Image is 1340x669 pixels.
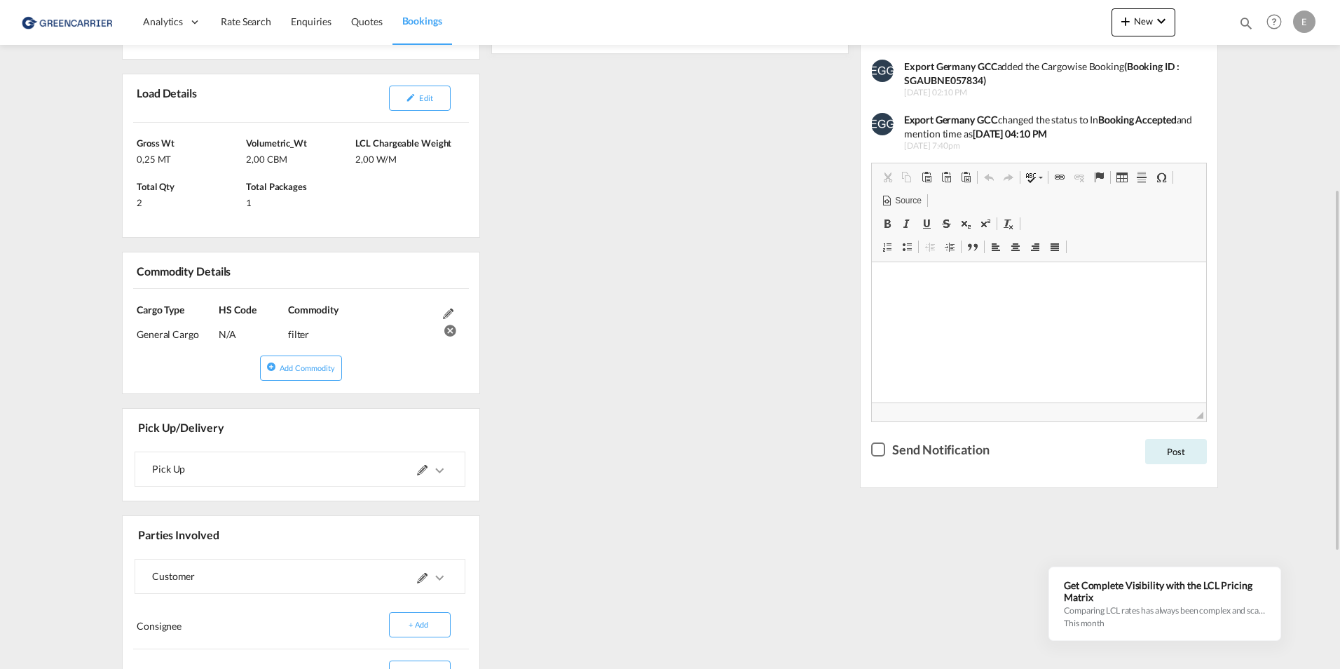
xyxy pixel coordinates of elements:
[904,87,1196,99] span: [DATE] 02:10 PM
[402,15,442,27] span: Bookings
[133,614,298,637] div: Consignee
[143,15,183,29] span: Analytics
[904,60,1179,86] strong: (Booking ID : SGAUBNE057834)
[288,304,339,316] span: Commodity
[389,612,451,637] button: + Add
[1145,439,1207,464] button: Post
[1050,168,1069,187] a: Link (Ctrl+K)
[1098,114,1176,126] b: Booking Accepted
[431,462,448,479] md-icon: icons/ic_keyboard_arrow_right_black_24px.svg
[246,137,307,149] span: Volumetric_Wt
[904,114,997,126] b: Export Germany GCC
[1112,168,1132,187] a: Table
[1025,238,1045,256] a: Align Right
[1132,168,1151,187] a: Insert Horizontal Line
[219,317,285,342] div: N/A
[152,463,185,475] span: Pick Up
[431,569,448,586] md-icon: icons/ic_keyboard_arrow_right_black_24px.svg
[246,149,352,165] div: 2,00 CBM
[1262,10,1293,35] div: Help
[956,168,976,187] a: Paste from Word
[443,322,453,332] md-icon: icon-cancel
[280,363,335,372] span: Add Commodity
[1153,13,1170,29] md-icon: icon-chevron-down
[979,168,999,187] a: Undo (Ctrl+Z)
[260,356,341,381] button: icon-plus-circleAdd Commodity
[904,113,1196,140] div: changed the status to In and mention time as
[897,215,917,233] a: Italic (Ctrl+I)
[1151,168,1171,187] a: Insert Special Character
[963,238,983,256] a: Block Quote
[904,60,1196,87] div: added the Cargowise Booking
[291,15,331,27] span: Enquiries
[1045,238,1065,256] a: Justify
[904,60,997,72] strong: Export Germany GCC
[871,440,989,459] md-checkbox: Checkbox No Ink
[135,522,298,546] div: Parties Involved
[1089,168,1109,187] a: Anchor
[351,15,382,27] span: Quotes
[1293,11,1315,33] div: E
[877,215,897,233] a: Bold (Ctrl+B)
[936,168,956,187] a: Paste as plain text (Ctrl+Shift+V)
[355,137,451,149] span: LCL Chargeable Weight
[973,128,1048,140] b: [DATE] 04:10 PM
[920,238,940,256] a: Decrease Indent
[137,304,184,316] span: Cargo Type
[1196,412,1203,419] span: Resize
[1006,238,1025,256] a: Center
[999,215,1018,233] a: Remove Format
[137,181,175,192] span: Total Qty
[1069,168,1089,187] a: Unlink
[936,215,956,233] a: Strikethrough
[940,238,959,256] a: Increase Indent
[877,238,897,256] a: Insert/Remove Numbered List
[877,191,925,210] a: Source
[137,137,175,149] span: Gross Wt
[999,168,1018,187] a: Redo (Ctrl+Y)
[419,93,432,102] span: Edit
[355,149,461,165] div: 2,00 W/M
[246,193,352,209] div: 1
[1238,15,1254,31] md-icon: icon-magnify
[1238,15,1254,36] div: icon-magnify
[133,80,203,116] div: Load Details
[137,317,219,342] div: General Cargo
[246,181,307,192] span: Total Packages
[1112,8,1175,36] button: icon-plus 400-fgNewicon-chevron-down
[904,140,1196,152] span: [DATE] 7:40pm
[221,15,271,27] span: Rate Search
[288,317,436,342] div: filter
[893,195,921,207] span: Source
[917,215,936,233] a: Underline (Ctrl+U)
[1117,15,1170,27] span: New
[976,215,995,233] a: Superscript
[1117,13,1134,29] md-icon: icon-plus 400-fg
[21,6,116,38] img: 1378a7308afe11ef83610d9e779c6b34.png
[871,113,894,135] img: EUeHj4AAAAAElFTkSuQmCC
[443,309,453,319] md-icon: Edit
[152,570,195,582] span: Customer
[1022,168,1046,187] a: Spell Check As You Type
[986,238,1006,256] a: Align Left
[897,168,917,187] a: Copy (Ctrl+C)
[406,93,416,102] md-icon: icon-pencil
[872,262,1206,403] iframe: Editor, editor4
[956,215,976,233] a: Subscript
[892,441,989,459] div: Send Notification
[871,60,894,82] img: EUeHj4AAAAAElFTkSuQmCC
[389,86,451,111] button: icon-pencilEdit
[877,168,897,187] a: Cut (Ctrl+X)
[219,304,256,316] span: HS Code
[897,238,917,256] a: Insert/Remove Bulleted List
[917,168,936,187] a: Paste (Ctrl+V)
[1262,10,1286,34] span: Help
[135,414,298,439] div: Pick Up/Delivery
[133,258,298,283] div: Commodity Details
[137,149,242,165] div: 0,25 MT
[137,193,242,209] div: 2
[266,362,276,372] md-icon: icon-plus-circle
